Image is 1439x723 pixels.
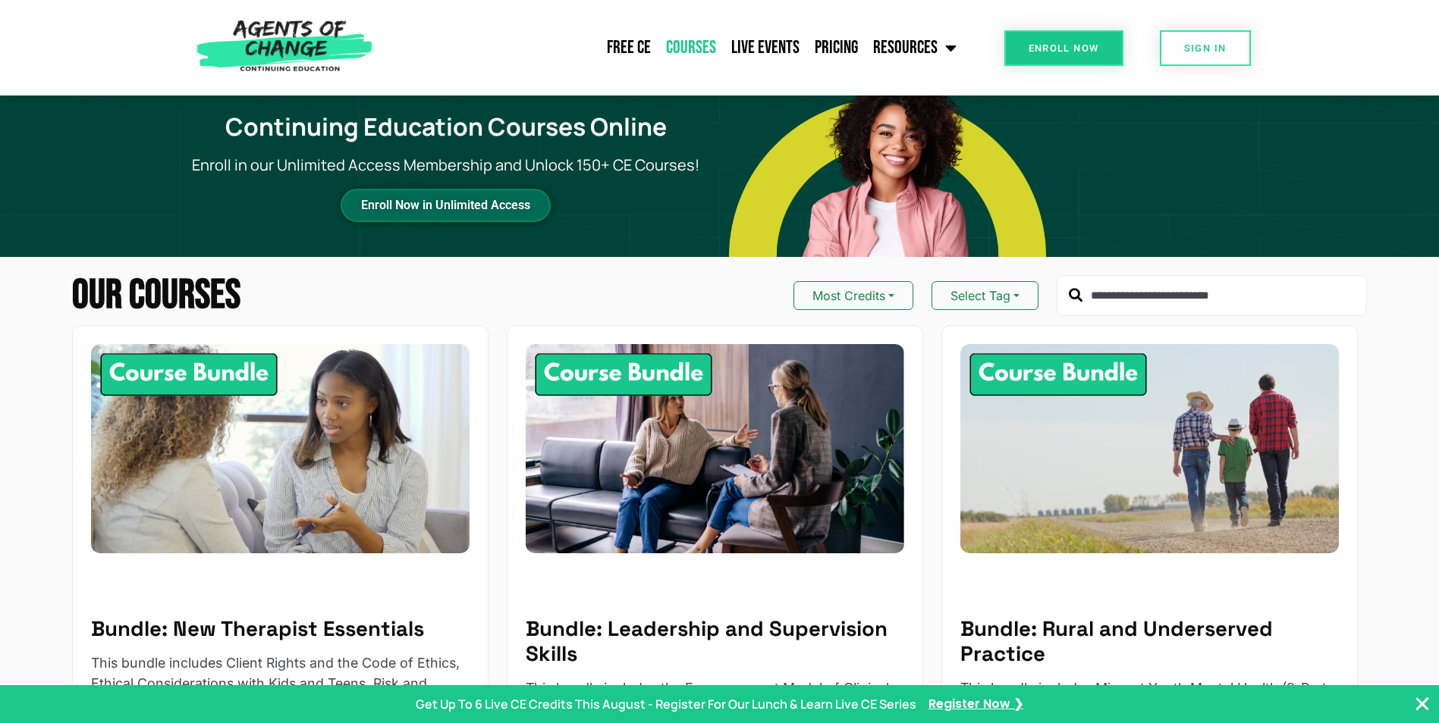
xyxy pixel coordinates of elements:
[960,344,1340,553] img: Rural and Underserved Practice - 8 Credit CE Bundle
[72,275,240,316] h2: Our Courses
[181,112,710,141] h1: Continuing Education Courses Online
[932,281,1038,310] button: Select Tag
[91,616,470,641] h5: Bundle: New Therapist Essentials
[1029,43,1099,53] span: Enroll Now
[361,201,530,210] span: Enroll Now in Unlimited Access
[960,616,1340,666] h5: Bundle: Rural and Underserved Practice
[1004,30,1123,66] a: Enroll Now
[380,29,964,67] nav: Menu
[91,653,470,693] p: This bundle includes Client Rights and the Code of Ethics, Ethical Considerations with Kids and T...
[866,29,964,67] a: Resources
[526,678,905,718] p: This bundle includes the Empowerment Model of Clinical Supervision, Extra Income and Business Ski...
[91,344,470,553] img: New Therapist Essentials - 10 Credit CE Bundle
[416,695,916,713] p: Get Up To 6 Live CE Credits This August - Register For Our Lunch & Learn Live CE Series
[793,281,913,310] button: Most Credits
[599,29,658,67] a: Free CE
[1160,30,1251,66] a: SIGN IN
[928,695,1023,714] a: Register Now ❯
[1413,695,1431,713] button: Close Banner
[341,189,551,222] a: Enroll Now in Unlimited Access
[526,616,905,666] h5: Bundle: Leadership and Supervision Skills
[724,29,807,67] a: Live Events
[807,29,866,67] a: Pricing
[960,678,1340,718] p: This bundle includes Migrant Youth Mental Health (3-Part Series), Native American Mental Health, ...
[172,154,719,177] p: Enroll in our Unlimited Access Membership and Unlock 150+ CE Courses!
[658,29,724,67] a: Courses
[526,344,905,553] img: Leadership and Supervision Skills - 8 Credit CE Bundle
[1184,43,1227,53] span: SIGN IN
